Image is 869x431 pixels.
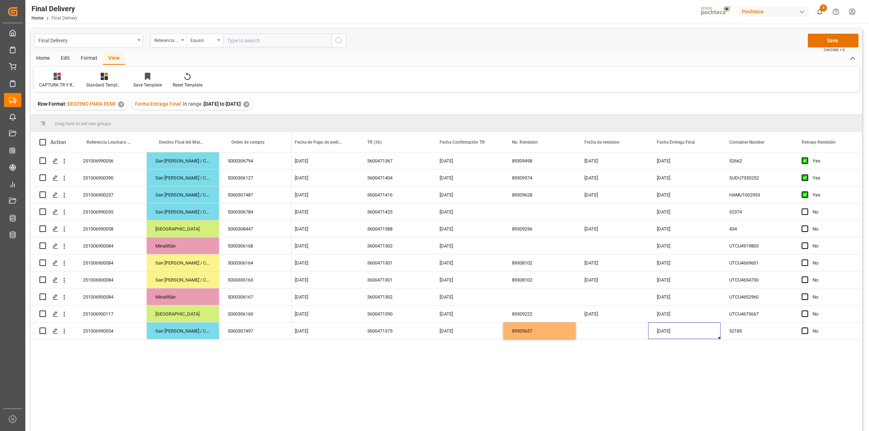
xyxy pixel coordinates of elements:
[74,305,147,322] div: 251006900117
[648,152,721,169] div: [DATE]
[431,203,503,220] div: [DATE]
[648,271,721,288] div: [DATE]
[729,140,764,145] span: Container Number
[231,140,264,145] span: Orden de compra
[721,152,793,169] div: 52662
[358,288,431,305] div: 3600471302
[103,52,125,65] div: View
[503,186,576,203] div: 89309628
[31,237,291,254] div: Press SPACE to select this row.
[219,237,291,254] div: 5000306168
[584,140,620,145] span: Fecha de remision
[74,152,147,169] div: 251006990056
[358,322,431,339] div: 3600471375
[286,271,358,288] div: [DATE]
[68,101,116,107] span: DESTINO PARA REMI
[813,221,857,237] div: No
[147,169,219,186] div: San [PERSON_NAME] / CDMX
[74,271,147,288] div: 251006900084
[824,47,845,52] span: Ctrl/CMD + S
[431,186,503,203] div: [DATE]
[721,254,793,271] div: UTCU4669601
[74,220,147,237] div: 251006990058
[576,152,648,169] div: [DATE]
[648,254,721,271] div: [DATE]
[721,305,793,322] div: UTCU4675667
[74,203,147,220] div: 251006990055
[219,220,291,237] div: 5000308447
[31,169,291,186] div: Press SPACE to select this row.
[358,271,431,288] div: 3600471301
[118,101,124,107] div: ✕
[648,305,721,322] div: [DATE]
[648,203,721,220] div: [DATE]
[358,305,431,322] div: 3600471390
[55,52,75,65] div: Edit
[721,220,793,237] div: 434
[183,101,202,107] span: In range
[74,322,147,339] div: 251006990054
[31,254,291,271] div: Press SPACE to select this row.
[431,254,503,271] div: [DATE]
[813,204,857,220] div: No
[811,4,828,20] button: show 3 new notifications
[50,139,66,145] div: Action
[147,322,219,339] div: San [PERSON_NAME] / CDMX
[648,220,721,237] div: [DATE]
[286,169,358,186] div: [DATE]
[286,254,358,271] div: [DATE]
[431,220,503,237] div: [DATE]
[74,169,147,186] div: 251006900390
[503,305,576,322] div: 89309222
[358,254,431,271] div: 3600471301
[358,220,431,237] div: 3600471388
[31,203,291,220] div: Press SPACE to select this row.
[286,237,358,254] div: [DATE]
[648,288,721,305] div: [DATE]
[813,187,857,203] div: Yes
[243,101,249,107] div: ✕
[358,152,431,169] div: 3600471367
[331,34,347,47] button: search button
[87,140,131,145] span: Referencia Leschaco (Impo)
[86,82,122,88] div: Standard Templates
[39,82,75,88] div: CAPTURA TR Y RETRASO CON ENTREGA Y SUCURSAL
[440,140,485,145] span: Fecha Confirmación TR
[219,271,291,288] div: 5000306163
[219,203,291,220] div: 5000306784
[147,305,219,322] div: [GEOGRAPHIC_DATA]
[648,186,721,203] div: [DATE]
[31,52,55,65] div: Home
[802,140,836,145] span: Retraso Remisión
[31,271,291,288] div: Press SPACE to select this row.
[133,82,162,88] div: Save Template
[813,306,857,322] div: No
[739,7,809,17] div: Pochteca
[203,101,241,107] span: [DATE] to [DATE]
[820,4,827,12] span: 3
[648,322,721,339] div: [DATE]
[159,140,204,145] span: Destino Final del Material
[431,169,503,186] div: [DATE]
[74,288,147,305] div: 251006900084
[286,305,358,322] div: [DATE]
[38,101,68,107] span: Row Format :
[813,272,857,288] div: No
[223,34,331,47] input: Type to search
[190,35,215,44] div: Equals
[31,152,291,169] div: Press SPACE to select this row.
[295,140,343,145] span: Fecha de Pago de pedimento
[154,35,179,44] div: Referencia Leschaco (Impo)
[648,237,721,254] div: [DATE]
[721,288,793,305] div: UTCU4652960
[813,153,857,169] div: Yes
[147,203,219,220] div: San [PERSON_NAME] / CDMX
[503,322,576,339] div: 89309637
[38,35,135,45] div: Final Delivery
[512,140,538,145] span: No. Remision
[503,220,576,237] div: 89309256
[147,254,219,271] div: San [PERSON_NAME] / CDMX
[358,169,431,186] div: 3600471404
[74,237,147,254] div: 251006900084
[147,271,219,288] div: San [PERSON_NAME] / CDMX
